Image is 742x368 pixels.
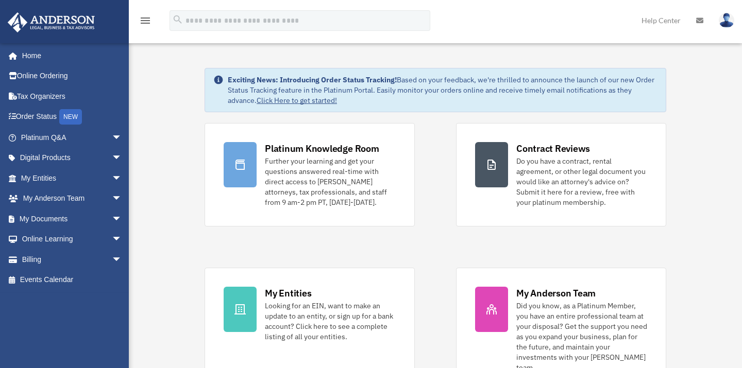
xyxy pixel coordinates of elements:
[516,156,647,207] div: Do you have a contract, rental agreement, or other legal document you would like an attorney's ad...
[265,301,396,342] div: Looking for an EIN, want to make an update to an entity, or sign up for a bank account? Click her...
[5,12,98,32] img: Anderson Advisors Platinum Portal
[7,86,138,107] a: Tax Organizers
[516,142,590,155] div: Contract Reviews
[112,249,132,270] span: arrow_drop_down
[7,45,132,66] a: Home
[7,66,138,86] a: Online Ordering
[7,249,138,270] a: Billingarrow_drop_down
[516,287,596,300] div: My Anderson Team
[228,75,657,106] div: Based on your feedback, we're thrilled to announce the launch of our new Order Status Tracking fe...
[172,14,183,25] i: search
[139,14,151,27] i: menu
[7,229,138,250] a: Online Learningarrow_drop_down
[112,168,132,189] span: arrow_drop_down
[112,148,132,169] span: arrow_drop_down
[7,188,138,209] a: My Anderson Teamarrow_drop_down
[228,75,397,84] strong: Exciting News: Introducing Order Status Tracking!
[719,13,734,28] img: User Pic
[205,123,415,226] a: Platinum Knowledge Room Further your learning and get your questions answered real-time with dire...
[456,123,666,226] a: Contract Reviews Do you have a contract, rental agreement, or other legal document you would like...
[112,188,132,209] span: arrow_drop_down
[265,142,379,155] div: Platinum Knowledge Room
[7,168,138,188] a: My Entitiesarrow_drop_down
[265,156,396,207] div: Further your learning and get your questions answered real-time with direct access to [PERSON_NAM...
[7,208,138,229] a: My Documentsarrow_drop_down
[7,148,138,168] a: Digital Productsarrow_drop_down
[112,208,132,230] span: arrow_drop_down
[7,127,138,148] a: Platinum Q&Aarrow_drop_down
[112,229,132,250] span: arrow_drop_down
[59,109,82,125] div: NEW
[139,18,151,27] a: menu
[7,270,138,290] a: Events Calendar
[257,96,337,105] a: Click Here to get started!
[112,127,132,148] span: arrow_drop_down
[265,287,311,300] div: My Entities
[7,107,138,128] a: Order StatusNEW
